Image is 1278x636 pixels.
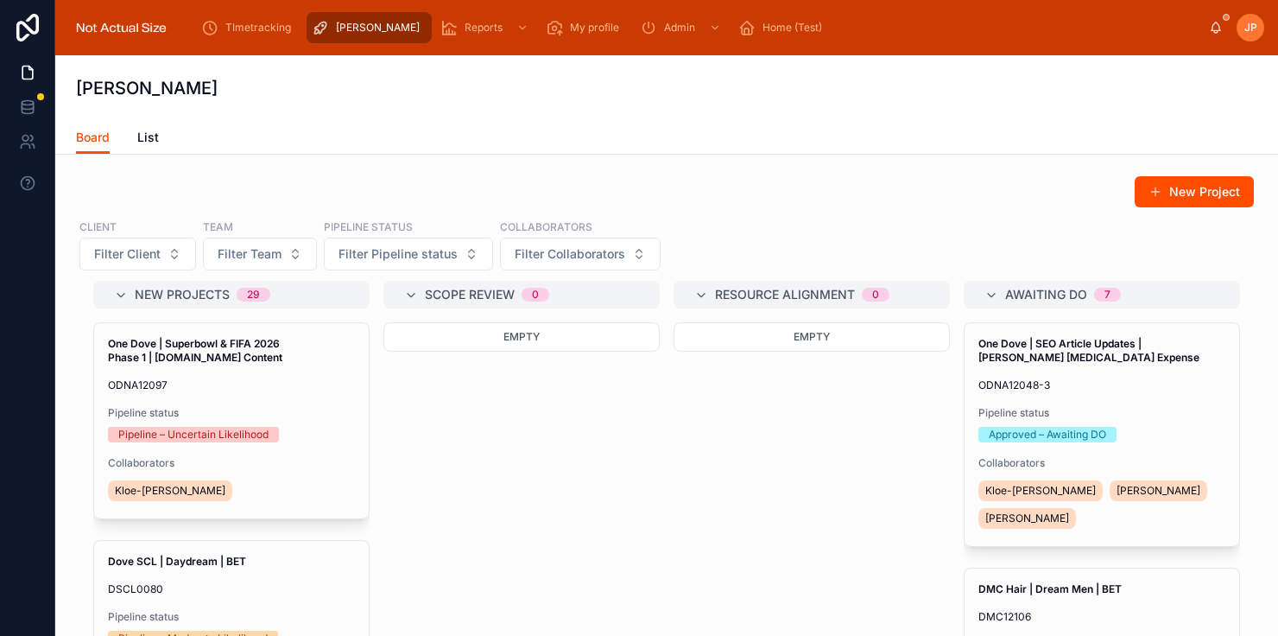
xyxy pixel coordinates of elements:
[664,21,695,35] span: Admin
[541,12,631,43] a: My profile
[76,122,110,155] a: Board
[635,12,730,43] a: Admin
[69,14,174,41] img: App logo
[135,286,230,303] span: New projects
[324,219,413,234] label: Pipeline status
[1244,21,1257,35] span: JP
[1135,176,1254,207] button: New Project
[964,322,1240,547] a: One Dove | SEO Article Updates | [PERSON_NAME] [MEDICAL_DATA] ExpenseODNA12048-3Pipeline statusAp...
[872,288,879,302] div: 0
[203,219,233,234] label: Team
[108,555,246,568] strong: Dove SCL | Daydream | BET
[247,288,260,302] div: 29
[570,21,619,35] span: My profile
[762,21,822,35] span: Home (Test)
[79,219,117,234] label: Client
[76,129,110,146] span: Board
[1117,484,1200,498] span: [PERSON_NAME]
[307,12,432,43] a: [PERSON_NAME]
[108,456,355,470] span: Collaborators
[532,288,539,302] div: 0
[978,610,1225,624] span: DMC12106
[978,337,1199,364] strong: One Dove | SEO Article Updates | [PERSON_NAME] [MEDICAL_DATA] Expense
[108,337,282,364] strong: One Dove | Superbowl & FIFA 2026 Phase 1 | [DOMAIN_NAME] Content
[794,330,830,343] span: Empty
[93,322,370,519] a: One Dove | Superbowl & FIFA 2026 Phase 1 | [DOMAIN_NAME] ContentODNA12097Pipeline statusPipeline ...
[118,427,269,442] div: Pipeline – Uncertain Likelihood
[978,378,1225,392] span: ODNA12048-3
[218,245,282,263] span: Filter Team
[515,245,625,263] span: Filter Collaborators
[79,238,196,270] button: Select Button
[715,286,855,303] span: Resource alignment
[425,286,515,303] span: Scope review
[500,238,661,270] button: Select Button
[225,21,291,35] span: TImetracking
[978,582,1122,595] strong: DMC Hair | Dream Men | BET
[733,12,834,43] a: Home (Test)
[108,610,355,624] span: Pipeline status
[1005,286,1087,303] span: Awaiting DO
[978,406,1225,420] span: Pipeline status
[94,245,161,263] span: Filter Client
[338,245,458,263] span: Filter Pipeline status
[76,76,218,100] h1: [PERSON_NAME]
[324,238,493,270] button: Select Button
[108,406,355,420] span: Pipeline status
[465,21,503,35] span: Reports
[115,484,225,498] span: Kloe-[PERSON_NAME]
[435,12,537,43] a: Reports
[203,238,317,270] button: Select Button
[187,9,1209,47] div: scrollable content
[978,456,1225,470] span: Collaborators
[985,512,1069,525] span: [PERSON_NAME]
[989,427,1106,442] div: Approved – Awaiting DO
[137,122,159,156] a: List
[108,378,355,392] span: ODNA12097
[985,484,1096,498] span: Kloe-[PERSON_NAME]
[1104,288,1110,302] div: 7
[503,330,540,343] span: Empty
[336,21,420,35] span: [PERSON_NAME]
[108,582,355,596] span: DSCL0080
[137,129,159,146] span: List
[196,12,303,43] a: TImetracking
[500,219,592,234] label: Collaborators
